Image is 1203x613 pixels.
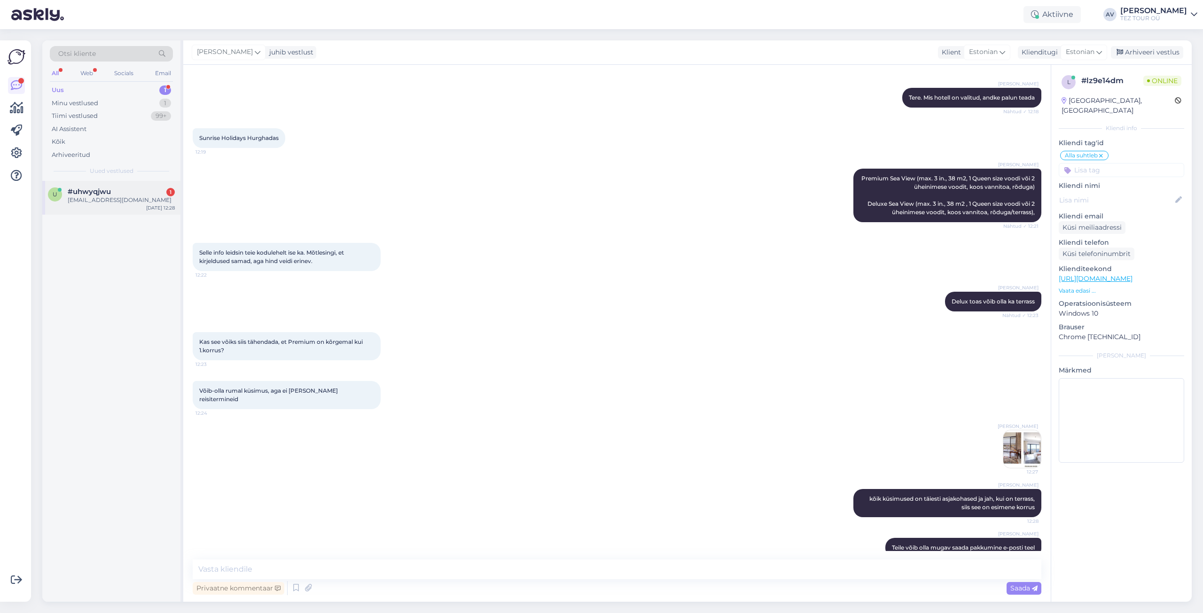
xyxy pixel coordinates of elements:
[52,85,64,95] div: Uus
[1002,312,1039,319] span: Nähtud ✓ 12:23
[1059,309,1184,318] p: Windows 10
[1059,124,1184,132] div: Kliendi info
[266,47,313,57] div: juhib vestlust
[52,150,90,160] div: Arhiveeritud
[1059,211,1184,221] p: Kliendi email
[1067,78,1070,85] span: l
[52,99,98,108] div: Minu vestlused
[199,249,345,264] span: Selle info leidsin teie kodulehelt ise ka. Mõtlesingi, et kirjeldused samad, aga hind veidi erinev.
[197,47,253,57] span: [PERSON_NAME]
[1003,468,1038,475] span: 12:27
[195,148,231,155] span: 12:19
[1059,274,1133,283] a: [URL][DOMAIN_NAME]
[146,204,175,211] div: [DATE] 12:28
[193,582,284,595] div: Privaatne kommentaar
[1062,96,1175,116] div: [GEOGRAPHIC_DATA], [GEOGRAPHIC_DATA]
[195,361,231,368] span: 12:23
[1065,153,1098,158] span: Alla suhtleb
[969,47,998,57] span: Estonian
[1120,7,1197,22] a: [PERSON_NAME]TEZ TOUR OÜ
[861,175,1036,216] span: Premium Sea View (max. 3 in., 38 m2, 1 Queen size voodi või 2 üheinimese voodit, koos vannitoa, r...
[1059,248,1134,260] div: Küsi telefoninumbrit
[199,387,339,403] span: Võib-olla rumal küsimus, aga ei [PERSON_NAME] reisitermineid
[1103,8,1117,21] div: AV
[195,272,231,279] span: 12:22
[1081,75,1143,86] div: # lz9e14dm
[1059,299,1184,309] p: Operatsioonisüsteem
[1010,584,1038,592] span: Saada
[52,111,98,121] div: Tiimi vestlused
[52,137,65,147] div: Kõik
[998,161,1039,168] span: [PERSON_NAME]
[1059,332,1184,342] p: Chrome [TECHNICAL_ID]
[1120,7,1187,15] div: [PERSON_NAME]
[1059,322,1184,332] p: Brauser
[1003,108,1039,115] span: Nähtud ✓ 12:18
[199,338,364,354] span: Kas see võiks siis tähendada, et Premium on kõrgemal kui 1.korrus?
[1059,238,1184,248] p: Kliendi telefon
[1059,138,1184,148] p: Kliendi tag'id
[78,67,95,79] div: Web
[1059,221,1125,234] div: Küsi meiliaadressi
[1059,264,1184,274] p: Klienditeekond
[1111,46,1183,59] div: Arhiveeri vestlus
[1059,181,1184,191] p: Kliendi nimi
[50,67,61,79] div: All
[1059,163,1184,177] input: Lisa tag
[998,423,1038,430] span: [PERSON_NAME]
[159,99,171,108] div: 1
[998,481,1039,489] span: [PERSON_NAME]
[1120,15,1187,22] div: TEZ TOUR OÜ
[52,124,86,134] div: AI Assistent
[1003,430,1041,468] img: Attachment
[1059,365,1184,375] p: Märkmed
[1003,518,1039,525] span: 12:28
[998,80,1039,87] span: [PERSON_NAME]
[151,111,171,121] div: 99+
[1018,47,1058,57] div: Klienditugi
[892,544,1035,551] span: Teile võib olla mugav saada pakkumine e-posti teel
[195,410,231,417] span: 12:24
[153,67,173,79] div: Email
[1059,195,1173,205] input: Lisa nimi
[998,530,1039,537] span: [PERSON_NAME]
[909,94,1035,101] span: Tere. Mis hotell on valitud, andke palun teada
[1143,76,1181,86] span: Online
[869,495,1036,511] span: kõik küsimused on täiesti asjakohased ja jah, kui on terrass, siis see on esimene korrus
[90,167,133,175] span: Uued vestlused
[112,67,135,79] div: Socials
[998,284,1039,291] span: [PERSON_NAME]
[1066,47,1094,57] span: Estonian
[68,196,175,204] div: [EMAIL_ADDRESS][DOMAIN_NAME]
[8,48,25,66] img: Askly Logo
[1003,223,1039,230] span: Nähtud ✓ 12:21
[68,187,111,196] span: #uhwyqjwu
[53,191,57,198] span: u
[199,134,279,141] span: Sunrise Holidays Hurghadas
[952,298,1035,305] span: Delux toas võib olla ka terrass
[1059,287,1184,295] p: Vaata edasi ...
[1059,351,1184,360] div: [PERSON_NAME]
[1023,6,1081,23] div: Aktiivne
[58,49,96,59] span: Otsi kliente
[159,85,171,95] div: 1
[166,188,175,196] div: 1
[938,47,961,57] div: Klient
